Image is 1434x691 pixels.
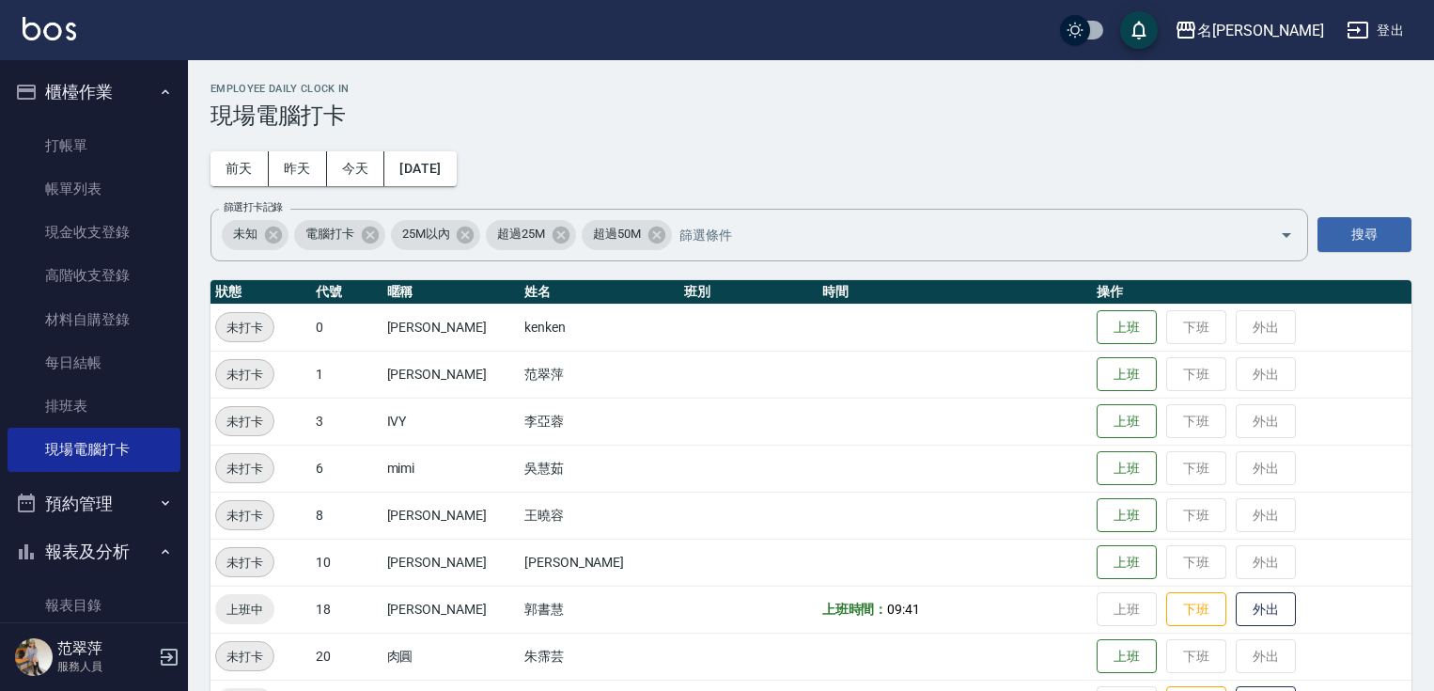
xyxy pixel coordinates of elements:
a: 打帳單 [8,124,180,167]
div: 超過50M [582,220,672,250]
button: 上班 [1097,639,1157,674]
td: [PERSON_NAME] [382,492,520,539]
button: 上班 [1097,404,1157,439]
th: 操作 [1092,280,1411,305]
button: 登出 [1339,13,1411,48]
td: 3 [311,398,382,445]
p: 服務人員 [57,658,153,675]
td: 1 [311,351,382,398]
a: 排班表 [8,385,180,428]
span: 未知 [222,225,269,243]
div: 未知 [222,220,288,250]
button: [DATE] [384,151,456,186]
div: 超過25M [486,220,576,250]
td: 王曉容 [520,492,679,539]
a: 現金收支登錄 [8,211,180,254]
span: 未打卡 [216,553,273,573]
td: 8 [311,492,382,539]
td: kenken [520,304,679,351]
div: 名[PERSON_NAME] [1197,19,1324,42]
td: mimi [382,445,520,492]
th: 狀態 [210,280,311,305]
span: 未打卡 [216,412,273,432]
span: 超過50M [582,225,652,243]
th: 班別 [679,280,817,305]
th: 時間 [818,280,1093,305]
label: 篩選打卡記錄 [224,200,283,214]
span: 25M以內 [391,225,461,243]
span: 超過25M [486,225,556,243]
td: 肉圓 [382,633,520,680]
button: 報表及分析 [8,527,180,576]
button: 下班 [1166,592,1226,627]
td: 0 [311,304,382,351]
a: 現場電腦打卡 [8,428,180,471]
a: 每日結帳 [8,341,180,385]
h3: 現場電腦打卡 [210,102,1411,129]
button: 上班 [1097,310,1157,345]
button: 搜尋 [1317,217,1411,252]
td: 郭書慧 [520,586,679,633]
th: 姓名 [520,280,679,305]
td: 吳慧茹 [520,445,679,492]
span: 未打卡 [216,318,273,338]
b: 上班時間： [822,602,888,617]
a: 帳單列表 [8,167,180,211]
img: Logo [23,17,76,40]
button: 名[PERSON_NAME] [1167,11,1332,50]
td: 20 [311,633,382,680]
button: 預約管理 [8,479,180,528]
th: 代號 [311,280,382,305]
span: 09:41 [887,602,920,617]
button: 前天 [210,151,269,186]
a: 材料自購登錄 [8,298,180,341]
td: [PERSON_NAME] [382,586,520,633]
td: 范翠萍 [520,351,679,398]
button: 昨天 [269,151,327,186]
span: 未打卡 [216,506,273,526]
td: [PERSON_NAME] [382,351,520,398]
span: 未打卡 [216,459,273,479]
button: 上班 [1097,498,1157,533]
h2: Employee Daily Clock In [210,83,1411,95]
span: 電腦打卡 [294,225,366,243]
td: 李亞蓉 [520,398,679,445]
td: 6 [311,445,382,492]
button: save [1120,11,1158,49]
td: [PERSON_NAME] [382,304,520,351]
span: 未打卡 [216,365,273,385]
div: 電腦打卡 [294,220,385,250]
span: 未打卡 [216,647,273,667]
input: 篩選條件 [675,218,1247,251]
button: 上班 [1097,545,1157,580]
td: [PERSON_NAME] [520,539,679,586]
th: 暱稱 [382,280,520,305]
button: Open [1271,220,1302,250]
a: 報表目錄 [8,584,180,627]
button: 上班 [1097,451,1157,486]
td: 18 [311,586,382,633]
div: 25M以內 [391,220,481,250]
td: [PERSON_NAME] [382,539,520,586]
span: 上班中 [215,600,274,620]
td: 朱霈芸 [520,633,679,680]
button: 上班 [1097,357,1157,392]
button: 外出 [1236,592,1296,627]
a: 高階收支登錄 [8,254,180,297]
button: 櫃檯作業 [8,68,180,117]
img: Person [15,638,53,676]
button: 今天 [327,151,385,186]
td: 10 [311,539,382,586]
td: IVY [382,398,520,445]
h5: 范翠萍 [57,639,153,658]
